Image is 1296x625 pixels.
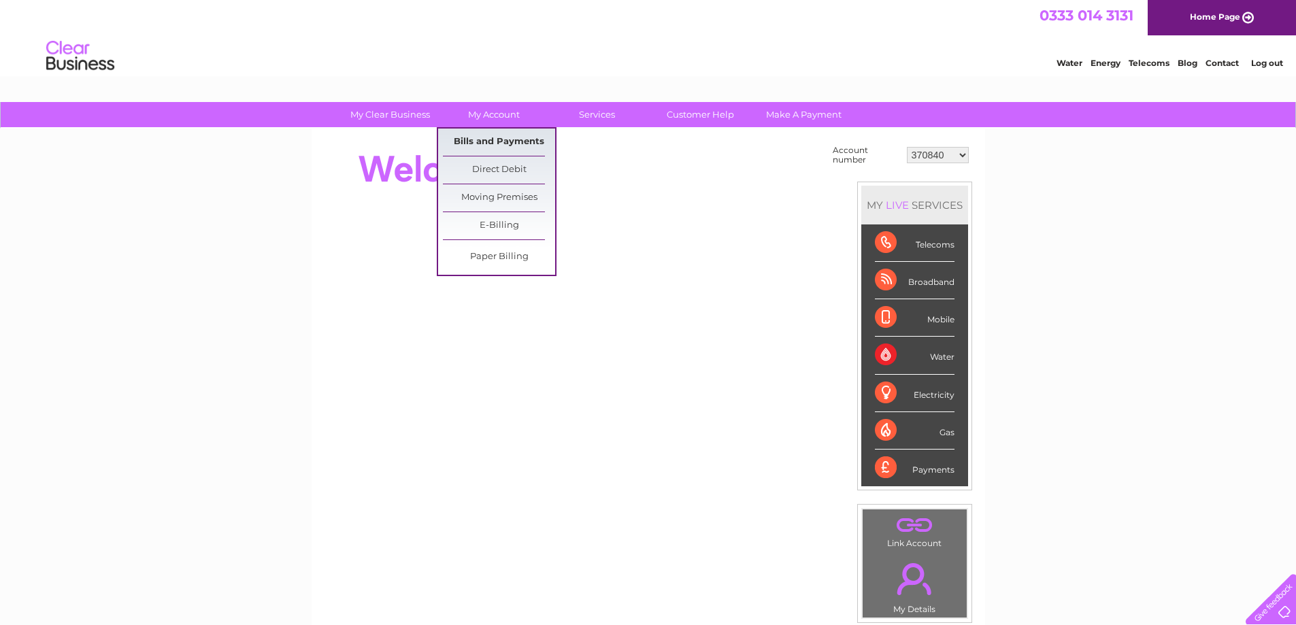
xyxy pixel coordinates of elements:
[443,212,555,239] a: E-Billing
[1129,58,1169,68] a: Telecoms
[443,156,555,184] a: Direct Debit
[875,337,954,374] div: Water
[1178,58,1197,68] a: Blog
[875,375,954,412] div: Electricity
[437,102,550,127] a: My Account
[1040,7,1133,24] a: 0333 014 3131
[327,7,970,66] div: Clear Business is a trading name of Verastar Limited (registered in [GEOGRAPHIC_DATA] No. 3667643...
[875,299,954,337] div: Mobile
[866,555,963,603] a: .
[334,102,446,127] a: My Clear Business
[1091,58,1120,68] a: Energy
[861,186,968,224] div: MY SERVICES
[866,513,963,537] a: .
[443,243,555,271] a: Paper Billing
[862,509,967,552] td: Link Account
[875,262,954,299] div: Broadband
[443,184,555,212] a: Moving Premises
[644,102,757,127] a: Customer Help
[1057,58,1082,68] a: Water
[1206,58,1239,68] a: Contact
[862,552,967,618] td: My Details
[443,129,555,156] a: Bills and Payments
[875,450,954,486] div: Payments
[1251,58,1283,68] a: Log out
[875,412,954,450] div: Gas
[875,224,954,262] div: Telecoms
[748,102,860,127] a: Make A Payment
[46,35,115,77] img: logo.png
[883,199,912,212] div: LIVE
[829,142,903,168] td: Account number
[541,102,653,127] a: Services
